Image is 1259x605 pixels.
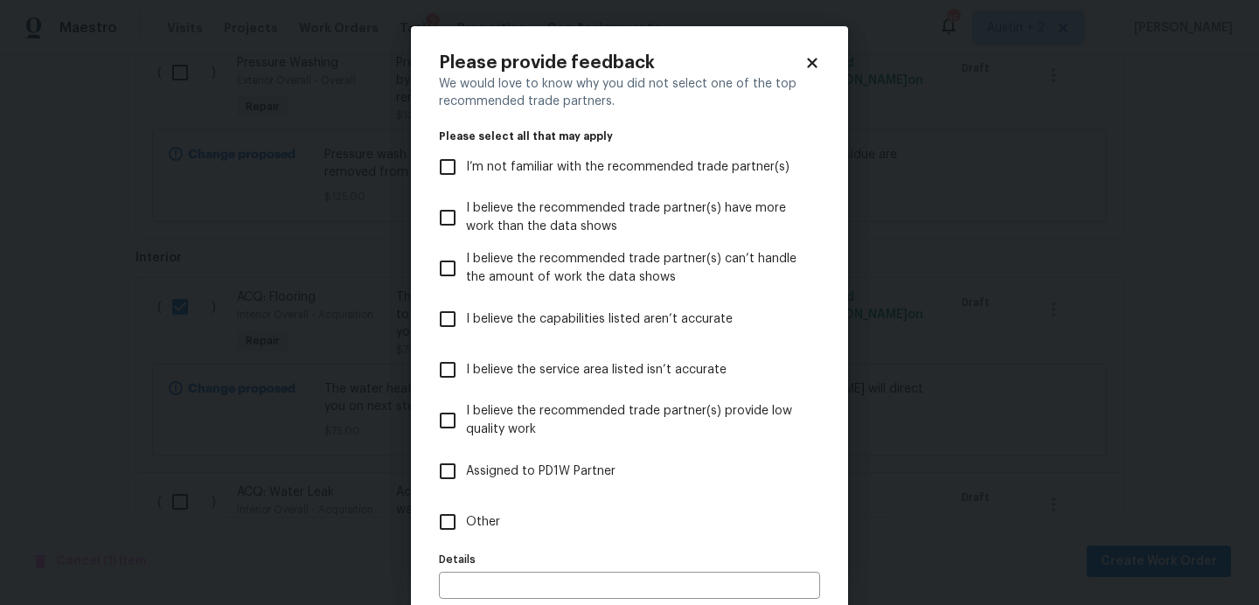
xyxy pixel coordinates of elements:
div: We would love to know why you did not select one of the top recommended trade partners. [439,75,820,110]
span: Other [466,513,500,532]
legend: Please select all that may apply [439,131,820,142]
span: I believe the capabilities listed aren’t accurate [466,310,733,329]
span: I believe the service area listed isn’t accurate [466,361,727,379]
span: I believe the recommended trade partner(s) provide low quality work [466,402,806,439]
span: Assigned to PD1W Partner [466,462,616,481]
span: I’m not familiar with the recommended trade partner(s) [466,158,789,177]
span: I believe the recommended trade partner(s) can’t handle the amount of work the data shows [466,250,806,287]
h2: Please provide feedback [439,54,804,72]
span: I believe the recommended trade partner(s) have more work than the data shows [466,199,806,236]
label: Details [439,554,820,565]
